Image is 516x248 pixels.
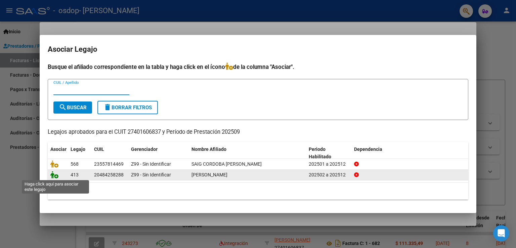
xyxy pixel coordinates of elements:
[68,142,91,164] datatable-header-cell: Legajo
[94,171,124,179] div: 20484258288
[309,160,349,168] div: 202501 a 202512
[48,43,468,56] h2: Asociar Legajo
[50,147,67,152] span: Asociar
[53,101,92,114] button: Buscar
[59,105,87,111] span: Buscar
[48,63,468,71] h4: Busque el afiliado correspondiente en la tabla y haga click en el ícono de la columna "Asociar".
[91,142,128,164] datatable-header-cell: CUIL
[191,161,262,167] span: SAIG CORDOBA ISMAEL DAVID
[354,147,382,152] span: Dependencia
[97,101,158,114] button: Borrar Filtros
[191,172,227,177] span: CARRIZO SAMUEL
[48,128,468,136] p: Legajos aprobados para el CUIT 27401606837 y Período de Prestación 202509
[131,147,158,152] span: Gerenciador
[48,183,468,200] div: 2 registros
[191,147,226,152] span: Nombre Afiliado
[131,161,171,167] span: Z99 - Sin Identificar
[493,225,509,241] div: Open Intercom Messenger
[309,171,349,179] div: 202502 a 202512
[71,161,79,167] span: 568
[189,142,306,164] datatable-header-cell: Nombre Afiliado
[103,103,112,111] mat-icon: delete
[94,147,104,152] span: CUIL
[309,147,331,160] span: Periodo Habilitado
[59,103,67,111] mat-icon: search
[71,172,79,177] span: 413
[306,142,351,164] datatable-header-cell: Periodo Habilitado
[131,172,171,177] span: Z99 - Sin Identificar
[351,142,469,164] datatable-header-cell: Dependencia
[94,160,124,168] div: 23557814469
[71,147,85,152] span: Legajo
[48,142,68,164] datatable-header-cell: Asociar
[128,142,189,164] datatable-header-cell: Gerenciador
[103,105,152,111] span: Borrar Filtros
